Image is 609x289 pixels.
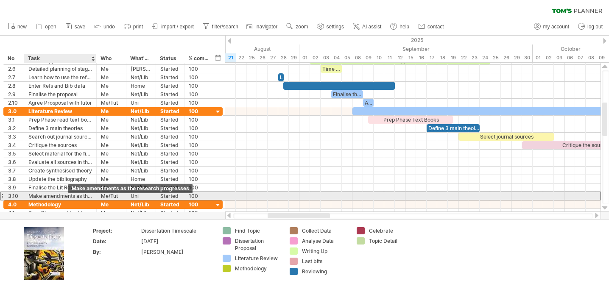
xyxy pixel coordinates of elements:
div: Net/Lib [131,90,151,98]
div: Net/Lib [131,167,151,175]
div: Net/Lib [131,124,151,132]
div: Learn how to use the referencing in Word [28,73,92,81]
div: Agree Proposal with Tutor [363,99,374,107]
div: Time planning using [PERSON_NAME]'s Planner [321,65,342,73]
div: 4.0 [8,200,20,208]
div: 2.9 [8,90,20,98]
div: What's needed [130,54,151,63]
div: 100 [189,73,209,81]
div: Net/Lib [131,200,151,208]
div: 100 [189,65,209,73]
div: 100 [189,200,209,208]
div: 2.10 [8,99,20,107]
div: 3.7 [8,167,20,175]
div: 100 [189,82,209,90]
div: Last bits [302,258,348,265]
div: Started [160,82,180,90]
div: Me [101,150,122,158]
div: Friday, 12 September 2025 [395,53,405,62]
div: Net/Lib [131,116,151,124]
a: undo [92,21,117,32]
div: Celebrate [369,227,415,234]
div: 100 [189,133,209,141]
div: Wednesday, 1 October 2025 [533,53,543,62]
div: Methodology [235,265,281,272]
div: Tuesday, 7 October 2025 [575,53,586,62]
img: ae64b563-e3e0-416d-90a8-e32b171956a1.jpg [24,227,64,280]
div: Friday, 26 September 2025 [501,53,511,62]
div: 100 [189,158,209,166]
div: Net/Lib [131,150,151,158]
div: Agree Prosposal with tutor [28,99,92,107]
div: Monday, 8 September 2025 [352,53,363,62]
div: Prep Phase read text books [28,209,92,217]
div: [DATE] [141,238,212,245]
div: 100 [189,124,209,132]
div: Literature Review [28,107,92,115]
div: 100 [189,150,209,158]
div: Me [101,167,122,175]
div: Monday, 1 September 2025 [299,53,310,62]
div: Net/Lib [131,133,151,141]
div: Uni [131,192,151,200]
div: 100 [189,183,209,192]
div: Wednesday, 8 October 2025 [586,53,596,62]
div: Me [101,133,122,141]
a: new [6,21,29,32]
div: Thursday, 21 August 2025 [225,53,236,62]
div: Started [160,209,180,217]
div: Me [101,209,122,217]
div: Wednesday, 3 September 2025 [321,53,331,62]
div: Started [160,192,180,200]
div: 3.9 [8,183,20,192]
div: Started [160,167,180,175]
div: Analyse Data [302,237,348,245]
div: Tuesday, 9 September 2025 [363,53,374,62]
div: Started [160,73,180,81]
div: Monday, 25 August 2025 [246,53,257,62]
div: Thursday, 18 September 2025 [437,53,448,62]
div: Thursday, 4 September 2025 [331,53,342,62]
div: Prep Phase Text Books [368,116,453,124]
span: navigator [257,24,277,30]
div: Critique the sources [28,141,92,149]
div: % complete [188,54,209,63]
div: 100 [189,99,209,107]
div: 3.8 [8,175,20,183]
a: print [122,21,145,32]
div: Update the bibliography [28,175,92,183]
span: contact [427,24,444,30]
div: Thursday, 28 August 2025 [278,53,289,62]
div: 100 [189,209,209,217]
div: Started [160,124,180,132]
div: Prep Phase read text books [28,116,92,124]
span: save [75,24,85,30]
span: my account [543,24,569,30]
span: undo [103,24,115,30]
div: Home [131,82,151,90]
div: Net/Lib [131,73,151,81]
div: Me [101,65,122,73]
div: Started [160,90,180,98]
div: Finalise the proposal [28,90,92,98]
div: Started [160,133,180,141]
div: Me [101,73,122,81]
a: my account [532,21,572,32]
div: Me [101,107,122,115]
div: Me [101,175,122,183]
div: Tuesday, 26 August 2025 [257,53,268,62]
div: Started [160,116,180,124]
div: 3.0 [8,107,20,115]
div: Me [101,124,122,132]
a: contact [416,21,447,32]
div: [PERSON_NAME] [141,248,212,256]
div: Started [160,65,180,73]
div: Monday, 29 September 2025 [511,53,522,62]
span: open [45,24,56,30]
div: Friday, 3 October 2025 [554,53,564,62]
div: No [8,54,19,63]
div: Friday, 29 August 2025 [289,53,299,62]
div: Me [101,158,122,166]
div: 100 [189,167,209,175]
div: Wednesday, 17 September 2025 [427,53,437,62]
